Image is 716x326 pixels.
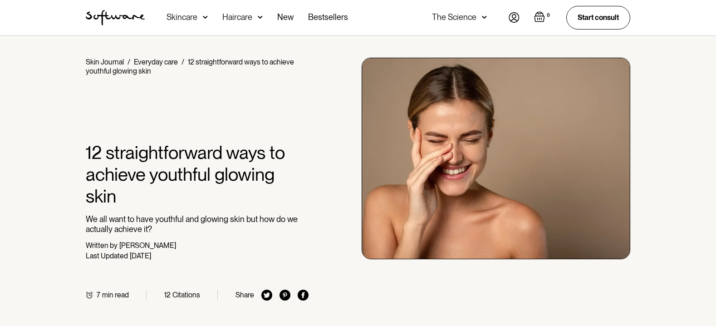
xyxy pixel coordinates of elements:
[482,13,487,22] img: arrow down
[203,13,208,22] img: arrow down
[86,10,145,25] img: Software Logo
[545,11,552,20] div: 0
[86,252,128,260] div: Last Updated
[258,13,263,22] img: arrow down
[164,291,171,299] div: 12
[86,214,309,234] p: We all want to have youthful and glowing skin but how do we actually achieve it?
[86,58,124,66] a: Skin Journal
[298,290,309,301] img: facebook icon
[86,10,145,25] a: home
[566,6,630,29] a: Start consult
[235,291,254,299] div: Share
[134,58,178,66] a: Everyday care
[130,252,151,260] div: [DATE]
[102,291,129,299] div: min read
[222,13,252,22] div: Haircare
[280,290,290,301] img: pinterest icon
[86,241,118,250] div: Written by
[86,58,294,75] div: 12 straightforward ways to achieve youthful glowing skin
[97,291,100,299] div: 7
[261,290,272,301] img: twitter icon
[181,58,184,66] div: /
[534,11,552,24] a: Open empty cart
[172,291,200,299] div: Citations
[119,241,176,250] div: [PERSON_NAME]
[128,58,130,66] div: /
[86,142,309,207] h1: 12 straightforward ways to achieve youthful glowing skin
[167,13,197,22] div: Skincare
[432,13,476,22] div: The Science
